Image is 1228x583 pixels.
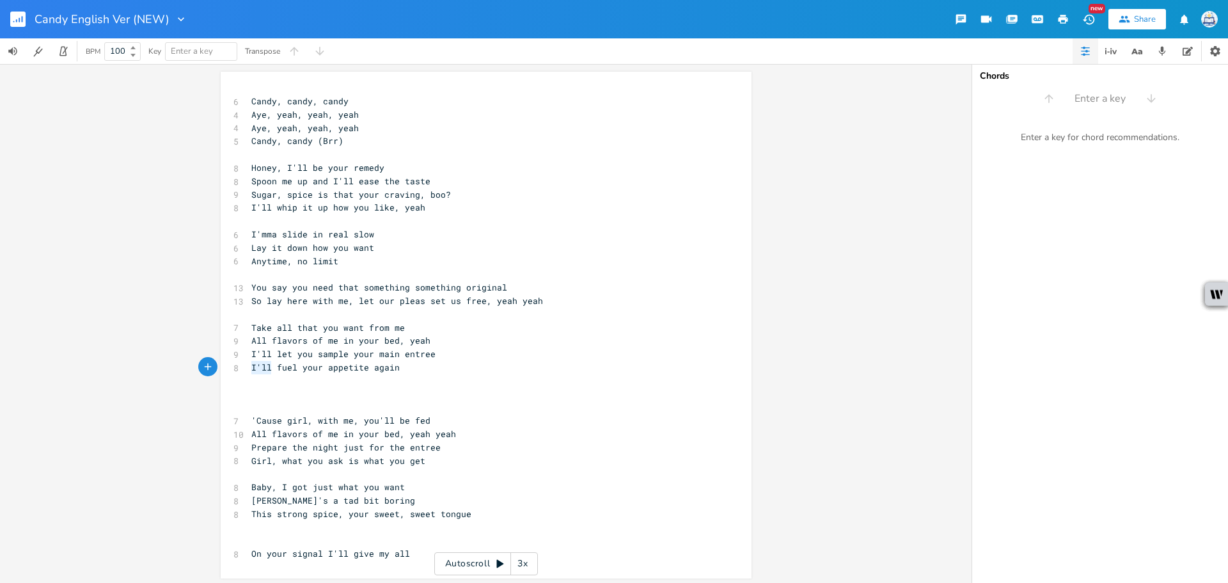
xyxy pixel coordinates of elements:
span: Prepare the night just for the entree [251,442,441,453]
span: Enter a key [1074,92,1126,106]
span: Honey, I'll be your remedy [251,162,384,173]
span: Spoon me up and I'll ease the taste [251,175,430,187]
span: Baby, I got just what you want [251,481,405,493]
span: 'Cause girl, with me, you'll be fed [251,415,430,426]
span: All flavors of me in your bed, yeah yeah [251,428,456,440]
span: Girl, what you ask is what you get [251,455,425,467]
div: Autoscroll [434,552,538,575]
span: I'll let you sample your main entree [251,348,436,360]
span: On your signal I'll give my all [251,548,410,559]
span: Candy, candy, candy [251,95,349,107]
span: I'll fuel your appetite again [251,362,400,373]
span: Candy English Ver (NEW) [35,13,169,25]
span: Candy, candy (Brr) [251,135,343,147]
div: Enter a key for chord recommendations. [972,124,1228,151]
span: Enter a key [171,45,213,57]
div: BPM [86,48,100,55]
span: I'll whip it up how you like, yeah [251,202,425,213]
div: Share [1134,13,1156,25]
span: So lay here with me, let our pleas set us free, yeah yeah [251,295,543,307]
button: Share [1108,9,1166,29]
div: New [1089,4,1105,13]
div: Transpose [245,47,280,55]
button: New [1076,8,1101,31]
span: Sugar, spice is that your craving, boo? [251,189,451,200]
span: Lay it down how you want [251,242,374,253]
span: [PERSON_NAME]'s a tad bit boring [251,495,415,506]
span: This strong spice, your sweet, sweet tongue [251,508,471,520]
img: Sign In [1201,11,1218,28]
div: 3x [511,552,534,575]
span: Aye, yeah, yeah, yeah [251,109,359,120]
span: Aye, yeah, yeah, yeah [251,122,359,134]
span: All flavors of me in your bed, yeah [251,335,430,346]
div: Chords [980,72,1220,81]
span: I'mma slide in real slow [251,228,374,240]
span: Anytime, no limit [251,255,338,267]
span: You say you need that something something original [251,282,507,293]
div: Key [148,47,161,55]
span: Take all that you want from me [251,322,405,333]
